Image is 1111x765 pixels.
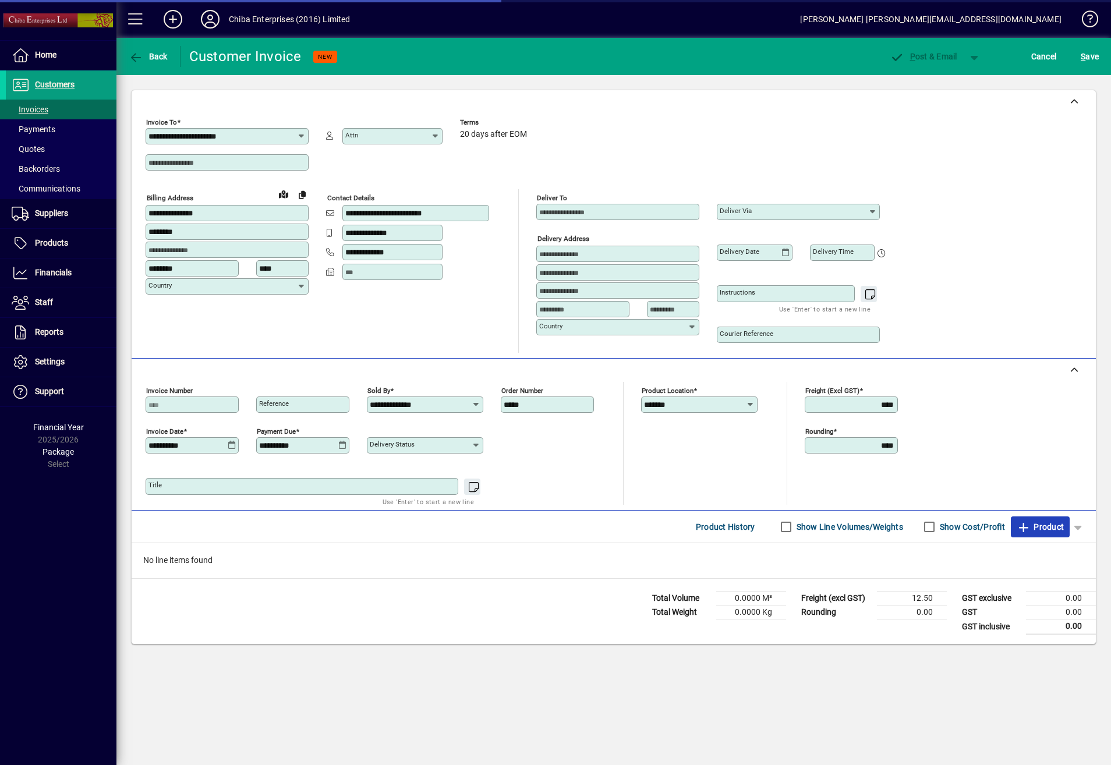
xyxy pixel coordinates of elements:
mat-label: Rounding [805,427,833,435]
button: Add [154,9,192,30]
span: Backorders [12,164,60,173]
mat-label: Sold by [367,387,390,395]
label: Show Cost/Profit [937,521,1005,533]
mat-label: Delivery status [370,440,415,448]
span: 20 days after EOM [460,130,527,139]
span: ave [1081,47,1099,66]
span: Settings [35,357,65,366]
td: GST inclusive [956,619,1026,634]
span: Reports [35,327,63,337]
mat-label: Delivery time [813,247,854,256]
mat-label: Country [539,322,562,330]
mat-label: Deliver via [720,207,752,215]
div: Chiba Enterprises (2016) Limited [229,10,351,29]
a: Home [6,41,116,70]
span: Staff [35,297,53,307]
a: Financials [6,258,116,288]
span: ost & Email [890,52,957,61]
mat-label: Payment due [257,427,296,435]
td: 0.0000 Kg [716,605,786,619]
a: Suppliers [6,199,116,228]
span: Cancel [1031,47,1057,66]
span: Product [1017,518,1064,536]
button: Profile [192,9,229,30]
td: 0.00 [877,605,947,619]
span: Communications [12,184,80,193]
mat-label: Delivery date [720,247,759,256]
span: Support [35,387,64,396]
mat-label: Title [148,481,162,489]
a: Backorders [6,159,116,179]
button: Post & Email [884,46,963,67]
td: 12.50 [877,592,947,605]
td: 0.00 [1026,592,1096,605]
span: Home [35,50,56,59]
a: Reports [6,318,116,347]
label: Show Line Volumes/Weights [794,521,903,533]
mat-label: Deliver To [537,194,567,202]
mat-label: Courier Reference [720,330,773,338]
mat-label: Reference [259,399,289,408]
mat-label: Country [148,281,172,289]
span: Terms [460,119,530,126]
td: GST exclusive [956,592,1026,605]
div: [PERSON_NAME] [PERSON_NAME][EMAIL_ADDRESS][DOMAIN_NAME] [800,10,1062,29]
button: Product History [691,516,760,537]
mat-label: Invoice date [146,427,183,435]
span: Financials [35,268,72,277]
a: Quotes [6,139,116,159]
span: Financial Year [33,423,84,432]
button: Cancel [1028,46,1060,67]
a: Support [6,377,116,406]
span: S [1081,52,1085,61]
button: Product [1011,516,1070,537]
mat-label: Invoice number [146,387,193,395]
td: Total Volume [646,592,716,605]
a: Settings [6,348,116,377]
mat-label: Attn [345,131,358,139]
span: Invoices [12,105,48,114]
div: No line items found [132,543,1096,578]
a: Products [6,229,116,258]
a: Staff [6,288,116,317]
button: Save [1078,46,1102,67]
mat-label: Order number [501,387,543,395]
span: Payments [12,125,55,134]
mat-label: Freight (excl GST) [805,387,859,395]
td: GST [956,605,1026,619]
a: Knowledge Base [1073,2,1096,40]
mat-label: Instructions [720,288,755,296]
span: Products [35,238,68,247]
span: P [910,52,915,61]
mat-hint: Use 'Enter' to start a new line [383,495,474,508]
mat-label: Product location [642,387,694,395]
span: Package [43,447,74,456]
button: Copy to Delivery address [293,185,312,204]
span: Product History [696,518,755,536]
td: 0.0000 M³ [716,592,786,605]
td: 0.00 [1026,605,1096,619]
td: 0.00 [1026,619,1096,634]
td: Freight (excl GST) [795,592,877,605]
span: NEW [318,53,332,61]
span: Suppliers [35,208,68,218]
span: Quotes [12,144,45,154]
div: Customer Invoice [189,47,302,66]
span: Customers [35,80,75,89]
app-page-header-button: Back [116,46,181,67]
td: Rounding [795,605,877,619]
a: Payments [6,119,116,139]
mat-label: Invoice To [146,118,177,126]
td: Total Weight [646,605,716,619]
button: Back [126,46,171,67]
a: Invoices [6,100,116,119]
mat-hint: Use 'Enter' to start a new line [779,302,871,316]
span: Back [129,52,168,61]
a: View on map [274,185,293,203]
a: Communications [6,179,116,199]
